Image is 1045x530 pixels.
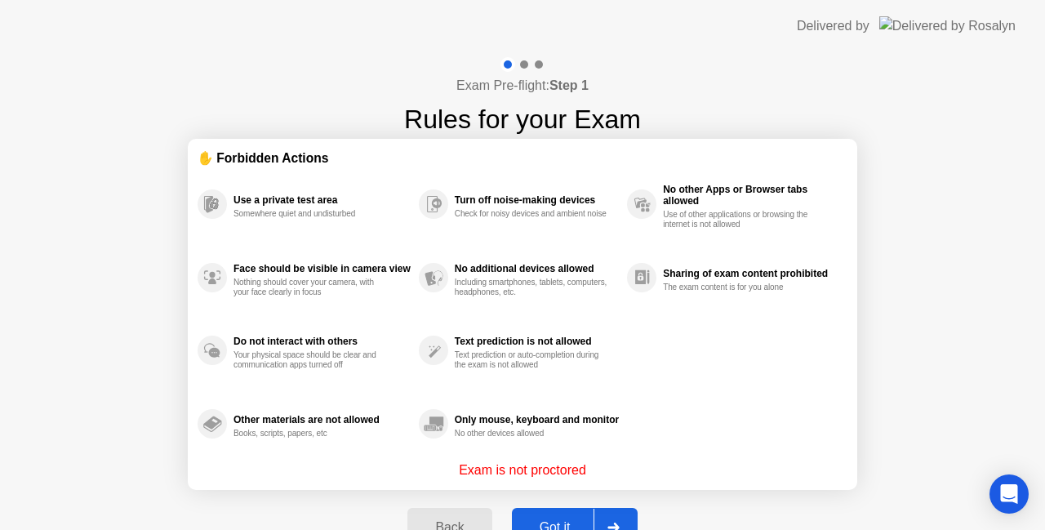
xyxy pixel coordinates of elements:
[455,414,619,425] div: Only mouse, keyboard and monitor
[459,461,586,480] p: Exam is not proctored
[455,263,619,274] div: No additional devices allowed
[233,350,388,370] div: Your physical space should be clear and communication apps turned off
[233,194,411,206] div: Use a private test area
[233,429,388,439] div: Books, scripts, papers, etc
[455,429,609,439] div: No other devices allowed
[233,209,388,219] div: Somewhere quiet and undisturbed
[233,414,411,425] div: Other materials are not allowed
[879,16,1016,35] img: Delivered by Rosalyn
[233,263,411,274] div: Face should be visible in camera view
[455,336,619,347] div: Text prediction is not allowed
[233,336,411,347] div: Do not interact with others
[989,474,1029,514] div: Open Intercom Messenger
[456,76,589,96] h4: Exam Pre-flight:
[663,210,817,229] div: Use of other applications or browsing the internet is not allowed
[233,278,388,297] div: Nothing should cover your camera, with your face clearly in focus
[198,149,847,167] div: ✋ Forbidden Actions
[663,283,817,292] div: The exam content is for you alone
[455,194,619,206] div: Turn off noise-making devices
[455,278,609,297] div: Including smartphones, tablets, computers, headphones, etc.
[455,209,609,219] div: Check for noisy devices and ambient noise
[797,16,869,36] div: Delivered by
[404,100,641,139] h1: Rules for your Exam
[549,78,589,92] b: Step 1
[663,268,839,279] div: Sharing of exam content prohibited
[663,184,839,207] div: No other Apps or Browser tabs allowed
[455,350,609,370] div: Text prediction or auto-completion during the exam is not allowed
